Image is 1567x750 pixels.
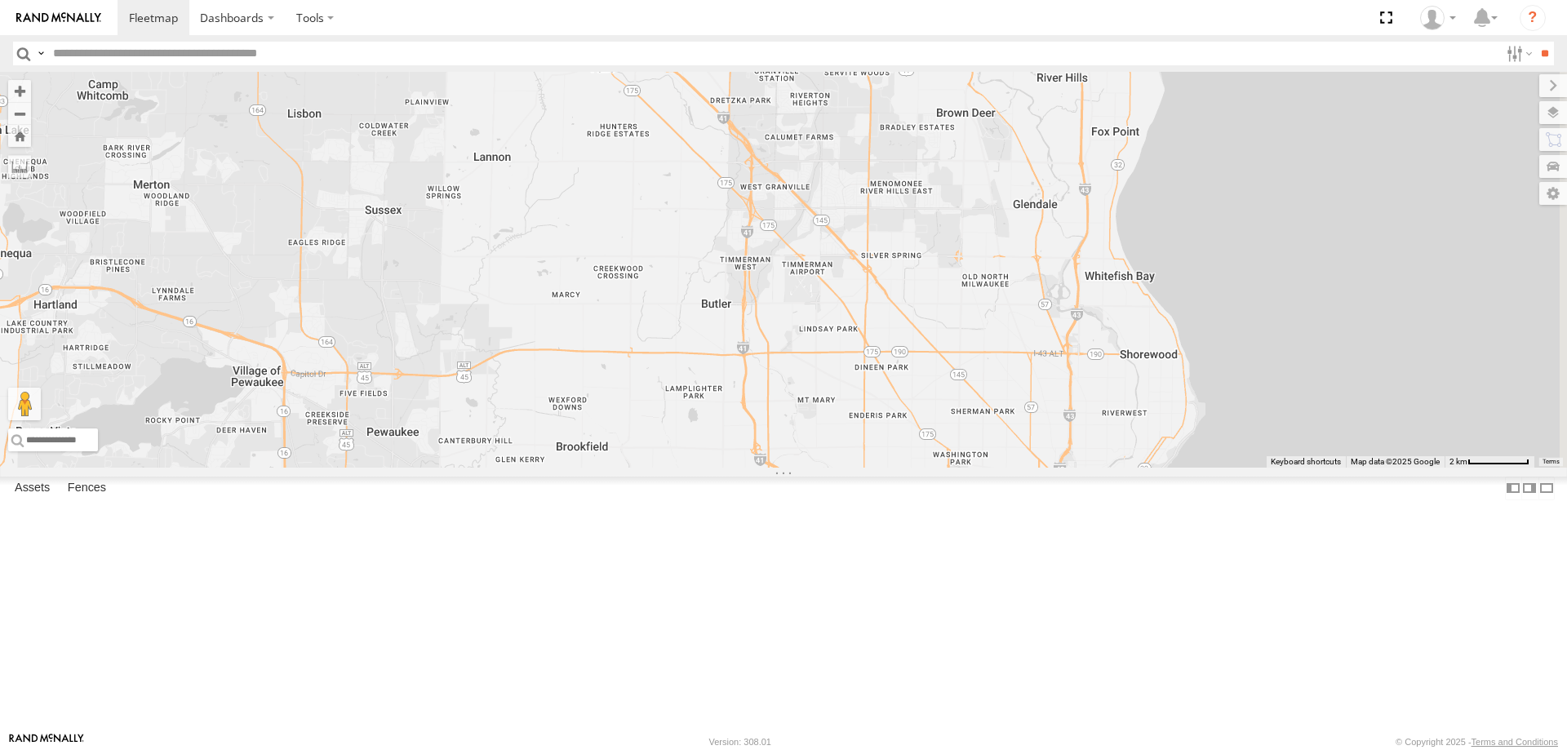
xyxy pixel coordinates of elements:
div: © Copyright 2025 - [1396,737,1558,747]
button: Zoom in [8,80,31,102]
label: Search Filter Options [1500,42,1535,65]
a: Terms and Conditions [1472,737,1558,747]
div: Steve Basgall [1414,6,1462,30]
label: Measure [8,155,31,178]
button: Zoom Home [8,125,31,147]
label: Dock Summary Table to the Right [1521,477,1538,500]
label: Dock Summary Table to the Left [1505,477,1521,500]
button: Drag Pegman onto the map to open Street View [8,388,41,420]
label: Assets [7,477,58,499]
img: rand-logo.svg [16,12,101,24]
button: Keyboard shortcuts [1271,456,1341,468]
button: Map Scale: 2 km per 72 pixels [1445,456,1534,468]
div: Version: 308.01 [709,737,771,747]
span: 2 km [1449,457,1467,466]
a: Visit our Website [9,734,84,750]
i: ? [1520,5,1546,31]
a: Terms (opens in new tab) [1543,459,1560,465]
label: Hide Summary Table [1538,477,1555,500]
label: Map Settings [1539,182,1567,205]
label: Search Query [34,42,47,65]
button: Zoom out [8,102,31,125]
span: Map data ©2025 Google [1351,457,1440,466]
label: Fences [60,477,114,499]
